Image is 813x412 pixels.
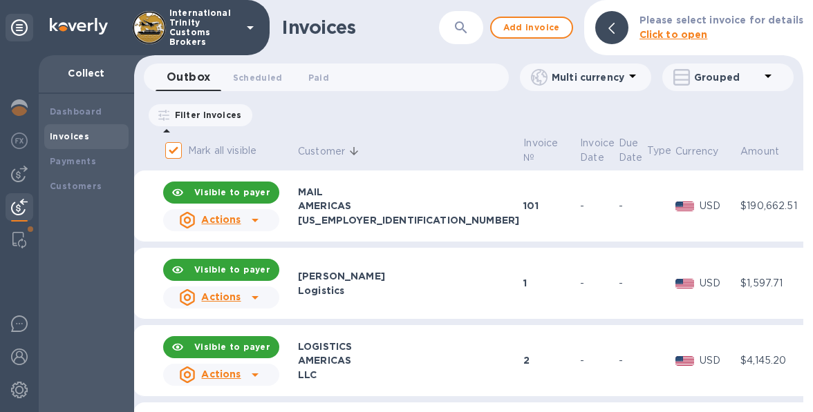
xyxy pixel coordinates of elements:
div: Unpin categories [6,14,33,41]
p: USD [700,199,736,213]
div: $190,662.51 [740,199,806,213]
img: USD [675,279,694,288]
h1: Invoices [282,17,356,39]
p: Multi currency [552,70,624,84]
b: Dashboard [50,106,102,117]
b: Click to open [639,29,708,40]
div: MAIL [298,185,519,199]
div: 2 [523,353,576,367]
b: Visible to payer [194,264,270,275]
div: AMERICAS [298,353,519,367]
span: Currency [675,144,736,159]
p: Customer [298,144,345,159]
b: Payments [50,156,96,166]
span: Scheduled [233,70,283,85]
div: - [580,353,615,368]
div: - [619,276,643,291]
span: Add invoice [503,19,561,36]
img: USD [675,356,694,366]
div: [PERSON_NAME] [298,269,519,283]
span: Customer [298,144,363,159]
div: 101 [523,199,576,213]
p: Type [647,144,672,158]
span: Paid [308,70,329,85]
span: Invoice № [523,136,576,165]
button: Add invoice [490,17,573,39]
p: International Trinity Customs Brokers [169,8,239,47]
div: Logistics [298,284,519,297]
p: Collect [50,66,123,80]
div: - [619,199,643,213]
u: Actions [201,291,241,302]
p: Invoice Date [580,136,615,165]
div: LOGISTICS [298,340,519,353]
div: $1,597.71 [740,276,806,291]
p: Mark all visible [188,144,256,158]
b: Please select invoice for details [639,14,803,26]
span: Amount [740,144,797,159]
p: Amount [740,144,779,159]
u: Actions [201,369,241,380]
p: Filter Invoices [169,109,241,121]
div: LLC [298,368,519,382]
img: Logo [50,18,108,35]
p: USD [700,353,736,368]
img: USD [675,202,694,211]
b: Visible to payer [194,342,270,352]
div: - [619,353,643,368]
b: Invoices [50,131,89,141]
div: 1 [523,276,576,290]
u: Actions [201,214,241,225]
div: - [580,276,615,291]
p: Grouped [694,70,760,84]
b: Customers [50,181,102,191]
span: Outbox [167,68,211,87]
div: [US_EMPLOYER_IDENTIFICATION_NUMBER] [298,213,519,227]
div: - [580,199,615,213]
p: Invoice № [523,136,558,165]
b: Visible to payer [194,187,270,197]
div: $4,145.20 [740,353,806,368]
img: Foreign exchange [11,133,28,149]
div: AMERICAS [298,199,519,213]
p: USD [700,276,736,291]
p: Currency [675,144,718,159]
p: Due Date [619,136,643,165]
